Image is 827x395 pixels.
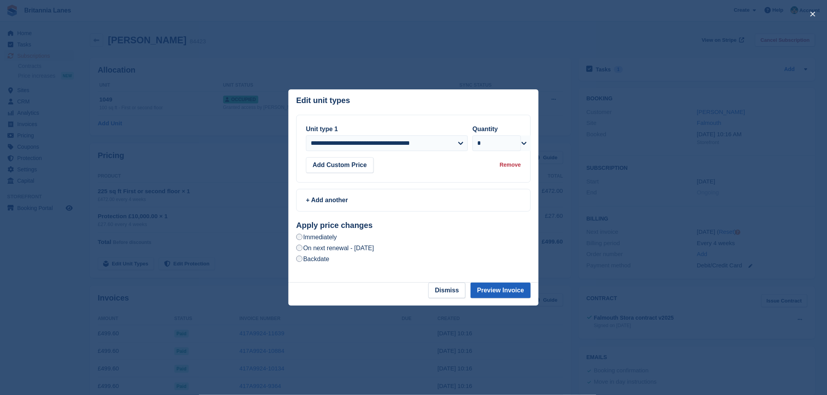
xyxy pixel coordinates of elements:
[296,189,531,212] a: + Add another
[306,157,374,173] button: Add Custom Price
[473,126,498,132] label: Quantity
[428,283,465,298] button: Dismiss
[296,245,303,251] input: On next renewal - [DATE]
[296,221,373,230] strong: Apply price changes
[306,196,521,205] div: + Add another
[296,233,337,241] label: Immediately
[500,161,521,169] div: Remove
[296,96,350,105] p: Edit unit types
[296,234,303,240] input: Immediately
[296,244,374,252] label: On next renewal - [DATE]
[306,126,338,132] label: Unit type 1
[296,256,303,262] input: Backdate
[807,8,819,20] button: close
[471,283,531,298] button: Preview Invoice
[296,255,329,263] label: Backdate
